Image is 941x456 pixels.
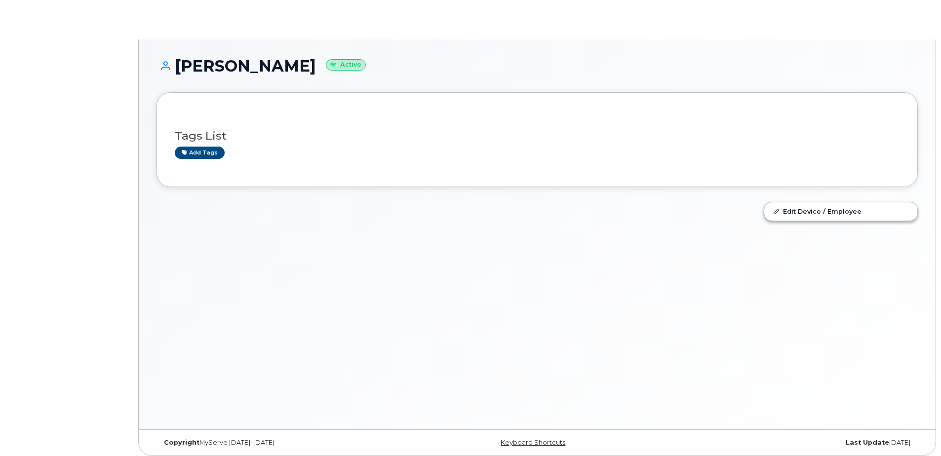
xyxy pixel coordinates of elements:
a: Keyboard Shortcuts [501,439,565,446]
h1: [PERSON_NAME] [157,57,918,75]
a: Add tags [175,147,225,159]
h3: Tags List [175,130,900,142]
strong: Last Update [846,439,889,446]
small: Active [326,59,366,71]
div: MyServe [DATE]–[DATE] [157,439,410,447]
div: [DATE] [664,439,918,447]
a: Edit Device / Employee [764,202,917,220]
strong: Copyright [164,439,199,446]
